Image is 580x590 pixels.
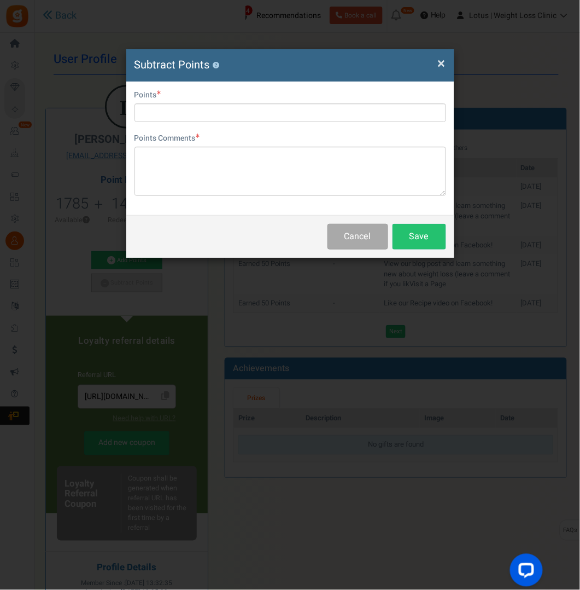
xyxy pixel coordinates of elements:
button: Save [392,224,446,250]
label: Points [134,90,161,101]
span: × [438,53,446,74]
button: Cancel [327,224,388,250]
h4: Subtract Points [134,57,446,73]
label: Points Comments [134,133,200,144]
button: ? [213,62,220,69]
